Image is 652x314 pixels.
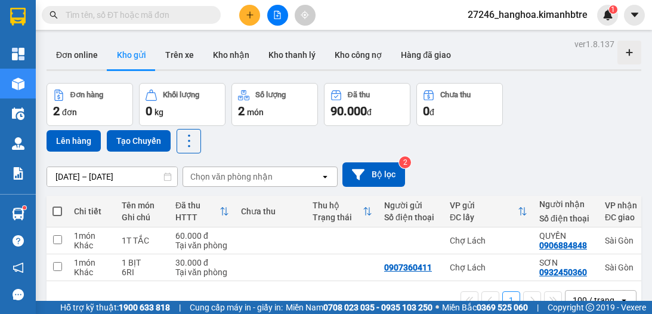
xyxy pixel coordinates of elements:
[295,5,316,26] button: aim
[146,104,152,118] span: 0
[66,8,206,21] input: Tìm tên, số ĐT hoặc mã đơn
[313,201,363,210] div: Thu hộ
[12,208,24,220] img: warehouse-icon
[23,206,26,210] sup: 1
[286,301,432,314] span: Miền Nam
[231,83,318,126] button: Số lượng2món
[539,214,593,223] div: Số điện thoại
[122,201,163,210] div: Tên món
[442,301,528,314] span: Miền Bắc
[348,91,370,99] div: Đã thu
[50,11,58,19] span: search
[435,305,439,310] span: ⚪️
[107,130,171,152] button: Tạo Chuyến
[450,201,518,210] div: VP gửi
[47,41,107,69] button: Đơn online
[477,303,528,312] strong: 0369 525 060
[139,83,225,126] button: Khối lượng0kg
[502,291,520,309] button: 1
[12,137,24,150] img: warehouse-icon
[586,303,594,312] span: copyright
[60,301,170,314] span: Hỗ trợ kỹ thuật:
[267,5,288,26] button: file-add
[617,41,641,64] div: Tạo kho hàng mới
[624,5,645,26] button: caret-down
[122,236,163,245] div: 1T TẮC
[423,104,429,118] span: 0
[13,289,24,300] span: message
[342,162,405,187] button: Bộ lọc
[47,130,101,152] button: Lên hàng
[384,263,432,272] div: 0907360411
[629,10,640,20] span: caret-down
[539,199,593,209] div: Người nhận
[12,167,24,180] img: solution-icon
[70,91,103,99] div: Đơn hàng
[325,41,391,69] button: Kho công nợ
[122,258,163,267] div: 1 BỊT
[611,5,615,14] span: 1
[450,213,518,222] div: ĐC lấy
[384,201,438,210] div: Người gửi
[247,107,264,117] span: món
[12,78,24,90] img: warehouse-icon
[62,107,77,117] span: đơn
[367,107,372,117] span: đ
[574,38,614,51] div: ver 1.8.137
[190,171,273,183] div: Chọn văn phòng nhận
[74,241,110,250] div: Khác
[450,263,527,272] div: Chợ Lách
[619,295,629,305] svg: open
[175,267,229,277] div: Tại văn phòng
[458,7,597,22] span: 27246_hanghoa.kimanhbtre
[307,196,378,227] th: Toggle SortBy
[320,172,330,181] svg: open
[301,11,309,19] span: aim
[330,104,367,118] span: 90.000
[175,231,229,241] div: 60.000 đ
[156,41,203,69] button: Trên xe
[47,83,133,126] button: Đơn hàng2đơn
[119,303,170,312] strong: 1900 633 818
[122,213,163,222] div: Ghi chú
[313,213,363,222] div: Trạng thái
[255,91,286,99] div: Số lượng
[384,213,438,222] div: Số điện thoại
[609,5,617,14] sup: 1
[239,5,260,26] button: plus
[74,267,110,277] div: Khác
[163,91,199,99] div: Khối lượng
[323,303,432,312] strong: 0708 023 035 - 0935 103 250
[47,167,177,186] input: Select a date range.
[273,11,282,19] span: file-add
[107,41,156,69] button: Kho gửi
[539,258,593,267] div: SƠN
[246,11,254,19] span: plus
[179,301,181,314] span: |
[13,262,24,273] span: notification
[169,196,235,227] th: Toggle SortBy
[190,301,283,314] span: Cung cấp máy in - giấy in:
[539,231,593,241] div: QUYỀN
[573,294,614,306] div: 100 / trang
[175,258,229,267] div: 30.000 đ
[175,241,229,250] div: Tại văn phòng
[175,201,220,210] div: Đã thu
[74,231,110,241] div: 1 món
[399,156,411,168] sup: 2
[429,107,434,117] span: đ
[12,48,24,60] img: dashboard-icon
[539,267,587,277] div: 0932450360
[602,10,613,20] img: icon-new-feature
[74,207,110,216] div: Chi tiết
[10,8,26,26] img: logo-vxr
[13,235,24,247] span: question-circle
[175,213,220,222] div: HTTT
[154,107,163,117] span: kg
[74,258,110,267] div: 1 món
[238,104,245,118] span: 2
[53,104,60,118] span: 2
[444,196,533,227] th: Toggle SortBy
[450,236,527,245] div: Chợ Lách
[12,107,24,120] img: warehouse-icon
